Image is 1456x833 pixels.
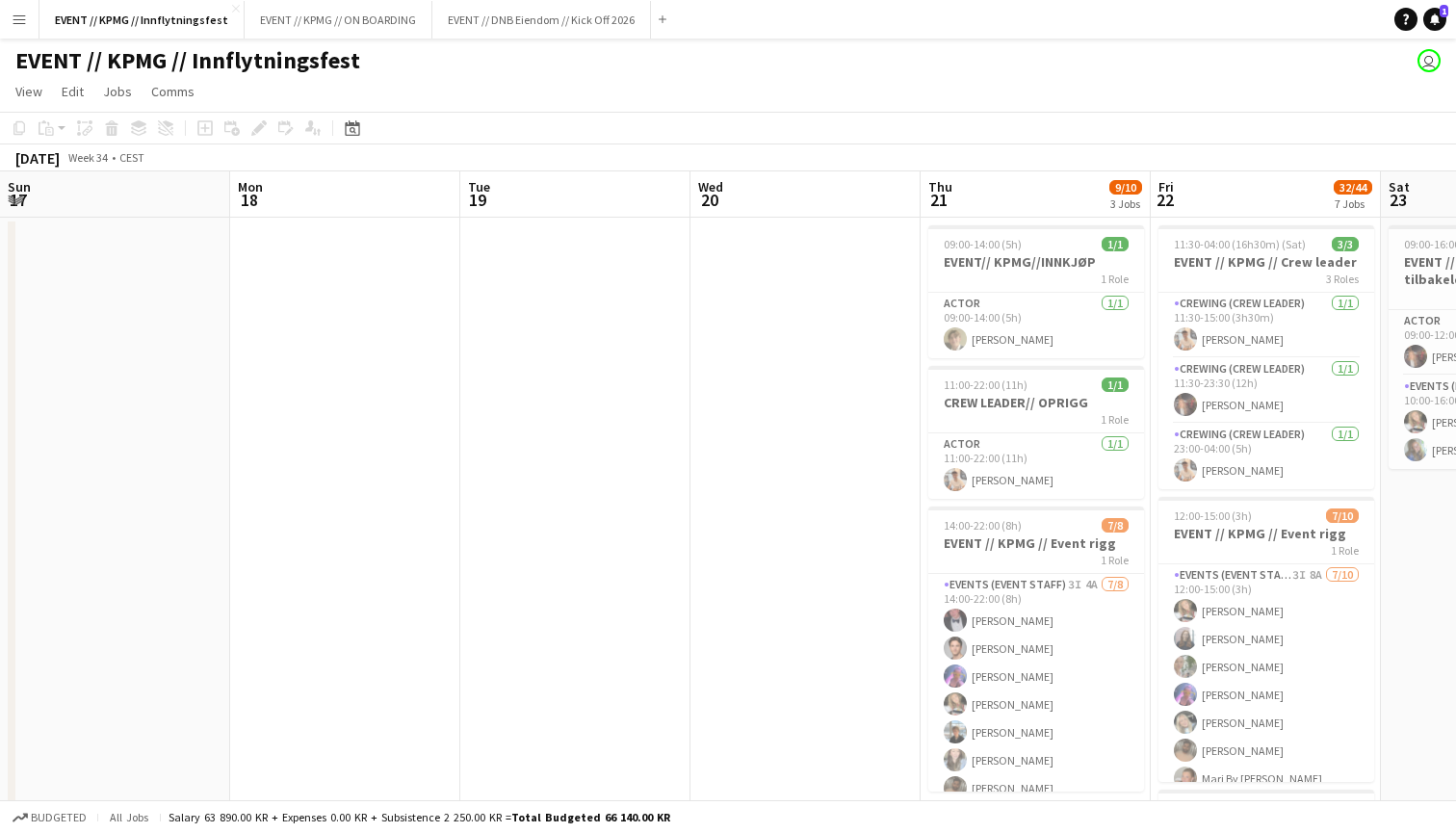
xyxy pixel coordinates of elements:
[928,433,1144,499] app-card-role: Actor1/111:00-22:00 (11h)[PERSON_NAME]
[143,79,202,104] a: Comms
[1101,553,1129,567] span: 1 Role
[31,811,87,824] span: Budgeted
[1174,508,1252,523] span: 12:00-15:00 (3h)
[1102,237,1129,251] span: 1/1
[119,150,144,165] div: CEST
[245,1,432,39] button: EVENT // KPMG // ON BOARDING
[1440,5,1448,17] span: 1
[1158,525,1374,542] h3: EVENT // KPMG // Event rigg
[1110,196,1141,211] div: 3 Jobs
[1335,196,1371,211] div: 7 Jobs
[1158,293,1374,358] app-card-role: Crewing (Crew Leader)1/111:30-15:00 (3h30m)[PERSON_NAME]
[54,79,91,104] a: Edit
[1423,8,1446,31] a: 1
[1158,178,1174,195] span: Fri
[151,83,195,100] span: Comms
[1158,497,1374,782] app-job-card: 12:00-15:00 (3h)7/10EVENT // KPMG // Event rigg1 RoleEvents (Event Staff)3I8A7/1012:00-15:00 (3h)...
[1101,412,1129,427] span: 1 Role
[944,377,1027,392] span: 11:00-22:00 (11h)
[928,178,952,195] span: Thu
[235,189,263,211] span: 18
[10,807,90,828] button: Budgeted
[468,178,490,195] span: Tue
[62,83,84,100] span: Edit
[928,225,1144,358] app-job-card: 09:00-14:00 (5h)1/1EVENT// KPMG//INNKJØP1 RoleActor1/109:00-14:00 (5h)[PERSON_NAME]
[1326,272,1359,286] span: 3 Roles
[928,507,1144,792] app-job-card: 14:00-22:00 (8h)7/8EVENT // KPMG // Event rigg1 RoleEvents (Event Staff)3I4A7/814:00-22:00 (8h)[P...
[1326,508,1359,523] span: 7/10
[1102,377,1129,392] span: 1/1
[8,178,31,195] span: Sun
[238,178,263,195] span: Mon
[1331,543,1359,558] span: 1 Role
[928,253,1144,271] h3: EVENT// KPMG//INNKJØP
[39,1,245,39] button: EVENT // KPMG // Innflytningsfest
[698,178,723,195] span: Wed
[1156,189,1174,211] span: 22
[103,83,132,100] span: Jobs
[5,189,31,211] span: 17
[1174,237,1306,251] span: 11:30-04:00 (16h30m) (Sat)
[1386,189,1410,211] span: 23
[1334,180,1372,195] span: 32/44
[64,150,112,165] span: Week 34
[1101,272,1129,286] span: 1 Role
[95,79,140,104] a: Jobs
[925,189,952,211] span: 21
[465,189,490,211] span: 19
[928,394,1144,411] h3: CREW LEADER// OPRIGG
[1102,518,1129,533] span: 7/8
[1158,253,1374,271] h3: EVENT // KPMG // Crew leader
[1417,49,1441,72] app-user-avatar: Daniel Andersen
[169,810,670,824] div: Salary 63 890.00 KR + Expenses 0.00 KR + Subsistence 2 250.00 KR =
[1158,424,1374,489] app-card-role: Crewing (Crew Leader)1/123:00-04:00 (5h)[PERSON_NAME]
[1158,225,1374,489] app-job-card: 11:30-04:00 (16h30m) (Sat)3/3EVENT // KPMG // Crew leader3 RolesCrewing (Crew Leader)1/111:30-15:...
[432,1,651,39] button: EVENT // DNB Eiendom // Kick Off 2026
[928,293,1144,358] app-card-role: Actor1/109:00-14:00 (5h)[PERSON_NAME]
[15,46,360,75] h1: EVENT // KPMG // Innflytningsfest
[928,366,1144,499] app-job-card: 11:00-22:00 (11h)1/1CREW LEADER// OPRIGG1 RoleActor1/111:00-22:00 (11h)[PERSON_NAME]
[1158,358,1374,424] app-card-role: Crewing (Crew Leader)1/111:30-23:30 (12h)[PERSON_NAME]
[695,189,723,211] span: 20
[8,79,50,104] a: View
[15,148,60,168] div: [DATE]
[1109,180,1142,195] span: 9/10
[944,237,1022,251] span: 09:00-14:00 (5h)
[511,810,670,824] span: Total Budgeted 66 140.00 KR
[944,518,1022,533] span: 14:00-22:00 (8h)
[15,83,42,100] span: View
[928,534,1144,552] h3: EVENT // KPMG // Event rigg
[1332,237,1359,251] span: 3/3
[1389,178,1410,195] span: Sat
[106,810,152,824] span: All jobs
